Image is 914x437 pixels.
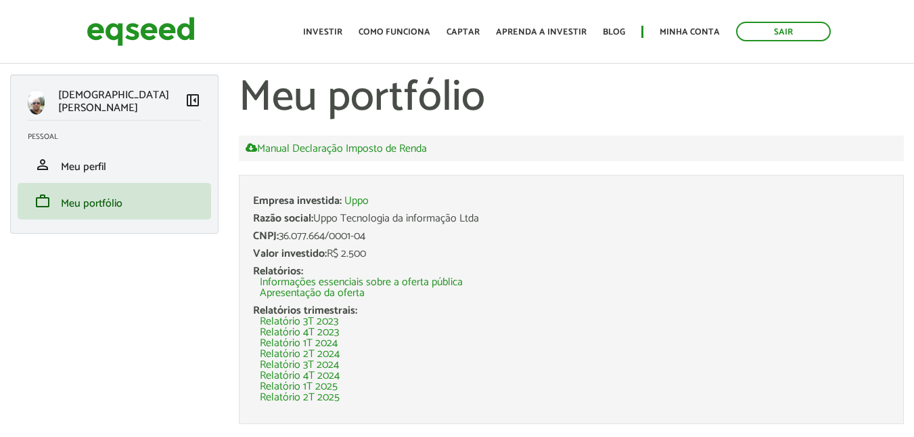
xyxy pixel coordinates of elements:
span: Razão social: [253,209,313,228]
a: Blog [603,28,625,37]
div: Uppo Tecnologia da informação Ltda [253,213,890,224]
a: Colapsar menu [185,92,201,111]
a: Apresentação da oferta [260,288,365,299]
span: person [35,157,51,173]
a: Relatório 2T 2024 [260,349,340,360]
a: Uppo [344,196,369,207]
a: Manual Declaração Imposto de Renda [246,142,427,154]
a: Minha conta [660,28,720,37]
a: Como funciona [359,28,430,37]
a: Relatório 3T 2023 [260,316,338,327]
h1: Meu portfólio [239,75,904,122]
a: Investir [303,28,342,37]
a: Sair [736,22,831,41]
a: Captar [447,28,480,37]
span: Empresa investida: [253,192,342,210]
span: work [35,193,51,209]
div: 36.077.664/0001-04 [253,231,890,242]
span: Meu portfólio [61,194,122,213]
span: CNPJ: [253,227,279,245]
img: EqSeed [87,14,195,49]
a: Relatório 2T 2025 [260,392,340,403]
a: Relatório 1T 2025 [260,381,338,392]
a: Relatório 3T 2024 [260,360,339,371]
span: Valor investido: [253,245,327,263]
a: Relatório 4T 2024 [260,371,340,381]
li: Meu perfil [18,146,211,183]
a: Informações essenciais sobre a oferta pública [260,277,463,288]
span: left_panel_close [185,92,201,108]
span: Relatórios: [253,262,303,280]
span: Meu perfil [61,158,106,176]
h2: Pessoal [28,133,211,141]
a: workMeu portfólio [28,193,201,209]
a: Relatório 4T 2023 [260,327,339,338]
a: personMeu perfil [28,157,201,173]
a: Aprenda a investir [496,28,587,37]
li: Meu portfólio [18,183,211,220]
div: R$ 2.500 [253,249,890,259]
span: Relatórios trimestrais: [253,301,357,320]
a: Relatório 1T 2024 [260,338,338,349]
p: [DEMOGRAPHIC_DATA][PERSON_NAME] [58,89,185,115]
